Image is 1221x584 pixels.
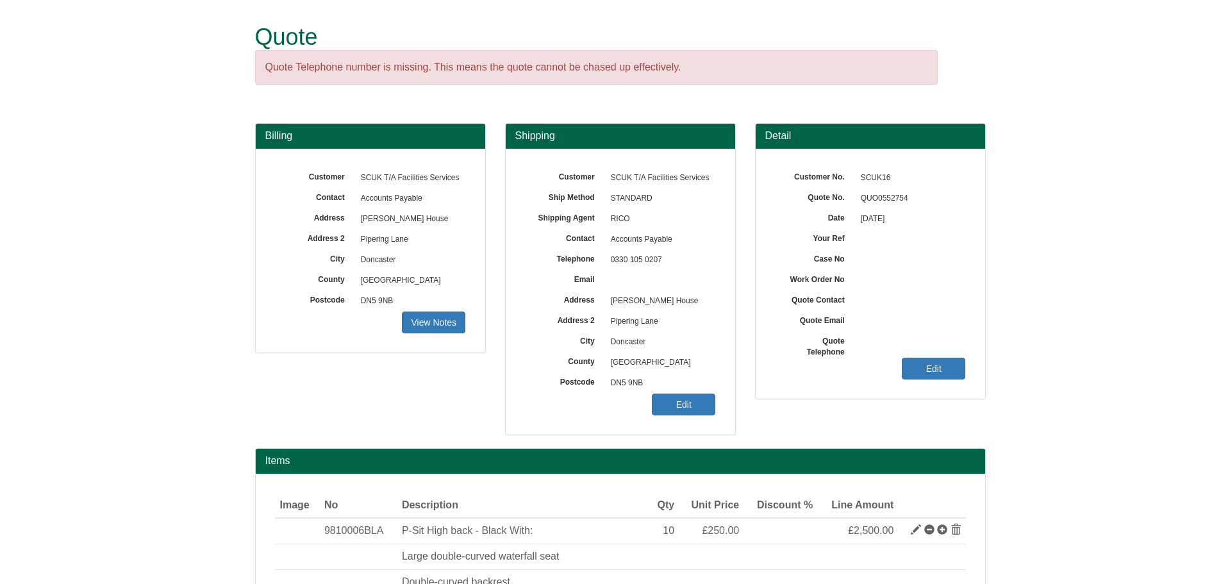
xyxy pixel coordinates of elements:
[525,188,604,203] label: Ship Method
[275,291,354,306] label: Postcode
[604,188,716,209] span: STANDARD
[775,271,854,285] label: Work Order No
[275,250,354,265] label: City
[775,229,854,244] label: Your Ref
[604,312,716,332] span: Pipering Lane
[402,551,559,562] span: Large double-curved waterfall seat
[525,291,604,306] label: Address
[525,312,604,326] label: Address 2
[525,353,604,367] label: County
[854,209,966,229] span: [DATE]
[402,312,465,333] a: View Notes
[775,312,854,326] label: Quote Email
[275,271,354,285] label: County
[604,250,716,271] span: 0330 105 0207
[319,493,397,519] th: No
[663,525,674,536] span: 10
[679,493,744,519] th: Unit Price
[702,525,739,536] span: £250.00
[354,291,466,312] span: DN5 9NB
[652,394,715,415] a: Edit
[354,229,466,250] span: Pipering Lane
[525,209,604,224] label: Shipping Agent
[604,291,716,312] span: [PERSON_NAME] House
[354,271,466,291] span: [GEOGRAPHIC_DATA]
[525,168,604,183] label: Customer
[775,209,854,224] label: Date
[848,525,893,536] span: £2,500.00
[402,525,533,536] span: P-Sit High back - Black With:
[604,332,716,353] span: Doncaster
[765,130,976,142] h3: Detail
[275,229,354,244] label: Address 2
[775,291,854,306] label: Quote Contact
[255,24,938,50] h1: Quote
[775,250,854,265] label: Case No
[354,250,466,271] span: Doncaster
[525,332,604,347] label: City
[604,373,716,394] span: DN5 9NB
[515,130,726,142] h3: Shipping
[604,353,716,373] span: [GEOGRAPHIC_DATA]
[775,168,854,183] label: Customer No.
[275,209,354,224] label: Address
[319,518,397,544] td: 9810006BLA
[854,188,966,209] span: QUO0552754
[275,493,319,519] th: Image
[265,455,976,467] h2: Items
[604,229,716,250] span: Accounts Payable
[525,250,604,265] label: Telephone
[354,168,466,188] span: SCUK T/A Facilities Services
[525,229,604,244] label: Contact
[854,168,966,188] span: SCUK16
[818,493,899,519] th: Line Amount
[902,358,965,380] a: Edit
[275,168,354,183] label: Customer
[354,209,466,229] span: [PERSON_NAME] House
[649,493,680,519] th: Qty
[775,188,854,203] label: Quote No.
[604,168,716,188] span: SCUK T/A Facilities Services
[397,493,649,519] th: Description
[275,188,354,203] label: Contact
[354,188,466,209] span: Accounts Payable
[604,209,716,229] span: RICO
[525,271,604,285] label: Email
[775,332,854,358] label: Quote Telephone
[525,373,604,388] label: Postcode
[744,493,818,519] th: Discount %
[255,50,938,85] div: Quote Telephone number is missing. This means the quote cannot be chased up effectively.
[265,130,476,142] h3: Billing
